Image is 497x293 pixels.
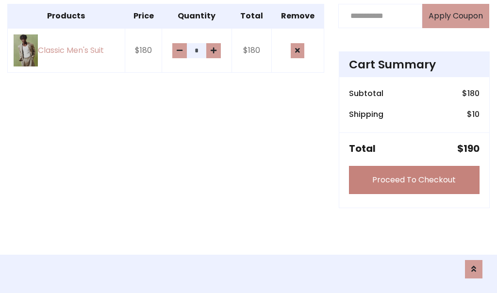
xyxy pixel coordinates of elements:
[125,4,162,28] th: Price
[8,4,125,28] th: Products
[467,110,480,119] h6: $
[422,4,489,28] button: Apply Coupon
[349,89,383,98] h6: Subtotal
[349,110,383,119] h6: Shipping
[232,4,271,28] th: Total
[162,4,232,28] th: Quantity
[457,143,480,154] h5: $
[462,89,480,98] h6: $
[232,28,271,73] td: $180
[349,143,376,154] h5: Total
[464,142,480,155] span: 190
[125,28,162,73] td: $180
[472,109,480,120] span: 10
[467,88,480,99] span: 180
[349,58,480,71] h4: Cart Summary
[271,4,324,28] th: Remove
[14,34,119,67] a: Classic Men's Suit
[349,166,480,194] a: Proceed To Checkout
